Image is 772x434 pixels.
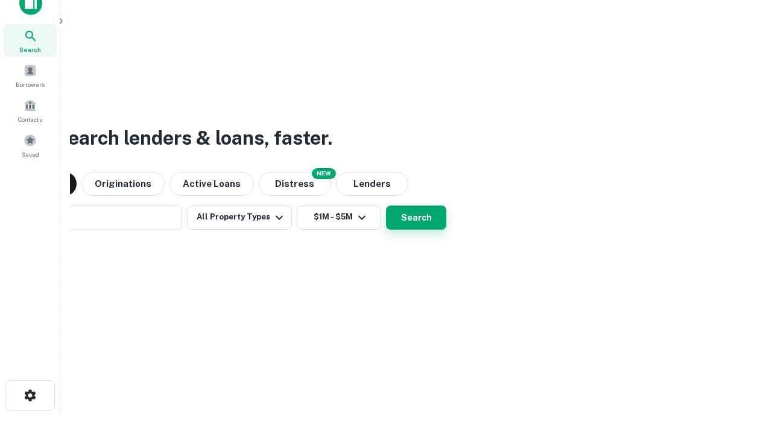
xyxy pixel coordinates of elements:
[169,172,254,196] button: Active Loans
[81,172,165,196] button: Originations
[19,45,41,54] span: Search
[4,94,57,127] a: Contacts
[22,149,39,159] span: Saved
[259,172,331,196] button: Search distressed loans with lien and other non-mortgage details.
[4,59,57,92] a: Borrowers
[312,168,336,179] div: NEW
[297,206,381,230] button: $1M - $5M
[4,129,57,162] a: Saved
[336,172,408,196] button: Lenders
[55,124,332,153] h3: Search lenders & loans, faster.
[18,115,42,124] span: Contacts
[386,206,446,230] button: Search
[16,80,45,89] span: Borrowers
[4,24,57,57] a: Search
[712,338,772,395] iframe: Chat Widget
[187,206,292,230] button: All Property Types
